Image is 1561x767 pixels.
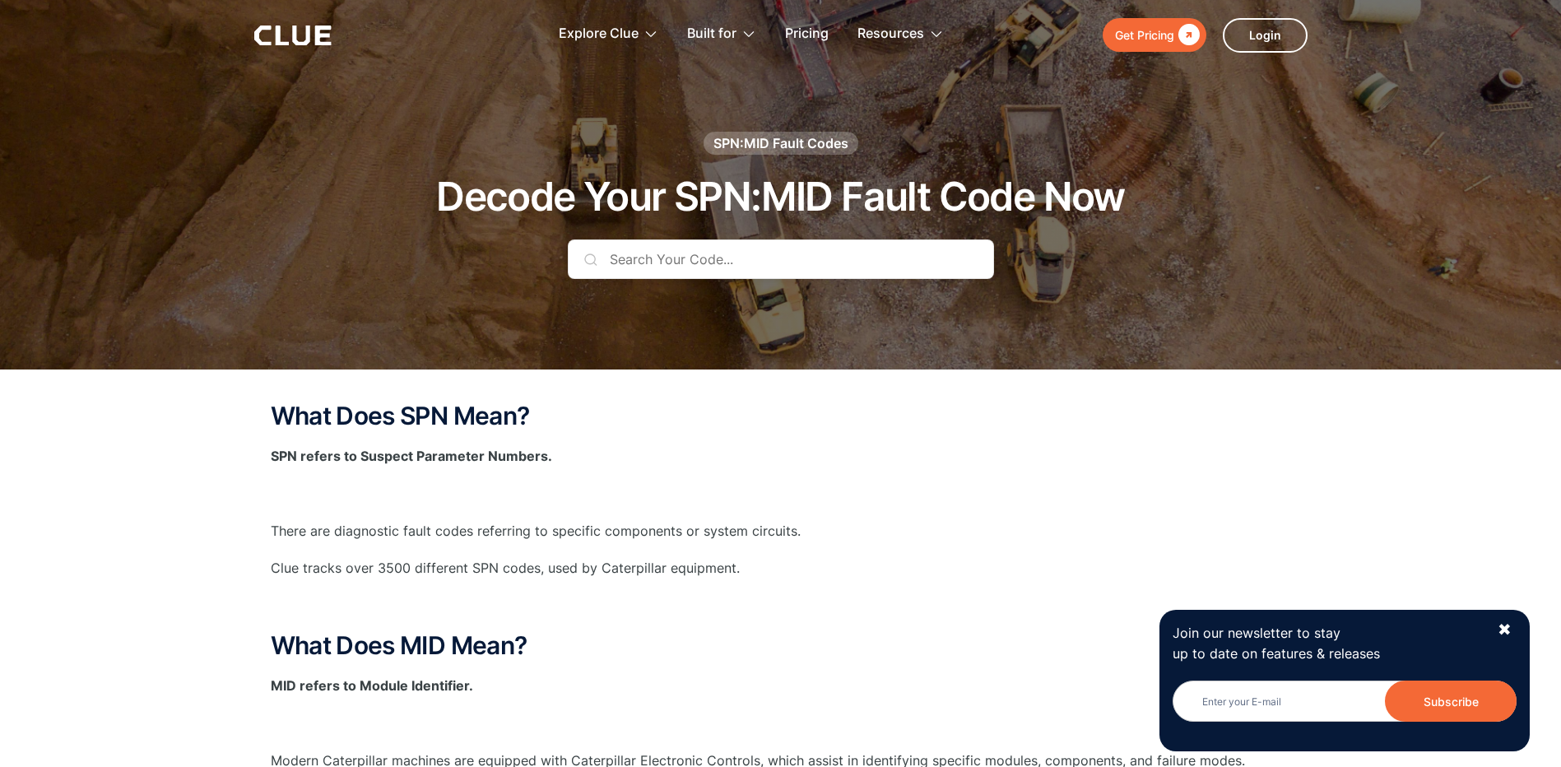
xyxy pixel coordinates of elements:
[271,595,1291,616] p: ‍
[1173,623,1482,664] p: Join our newsletter to stay up to date on features & releases
[559,8,639,60] div: Explore Clue
[1223,18,1308,53] a: Login
[271,483,1291,504] p: ‍
[1174,25,1200,45] div: 
[559,8,658,60] div: Explore Clue
[1498,620,1512,640] div: ✖
[271,448,552,464] strong: SPN refers to Suspect Parameter Numbers.
[271,402,1291,430] h2: What Does SPN Mean?
[687,8,756,60] div: Built for
[1115,25,1174,45] div: Get Pricing
[857,8,924,60] div: Resources
[436,175,1125,219] h1: Decode Your SPN:MID Fault Code Now
[271,677,473,694] strong: MID refers to Module Identifier.
[713,134,848,152] div: SPN:MID Fault Codes
[271,521,1291,542] p: There are diagnostic fault codes referring to specific components or system circuits.
[785,8,829,60] a: Pricing
[1385,681,1517,722] input: Subscribe
[568,239,994,279] input: Search Your Code...
[1173,681,1517,738] form: Newsletter
[1173,681,1517,722] input: Enter your E-mail
[687,8,736,60] div: Built for
[271,632,1291,659] h2: What Does MID Mean?
[271,558,1291,579] p: Clue tracks over 3500 different SPN codes, used by Caterpillar equipment.
[1103,18,1206,52] a: Get Pricing
[857,8,944,60] div: Resources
